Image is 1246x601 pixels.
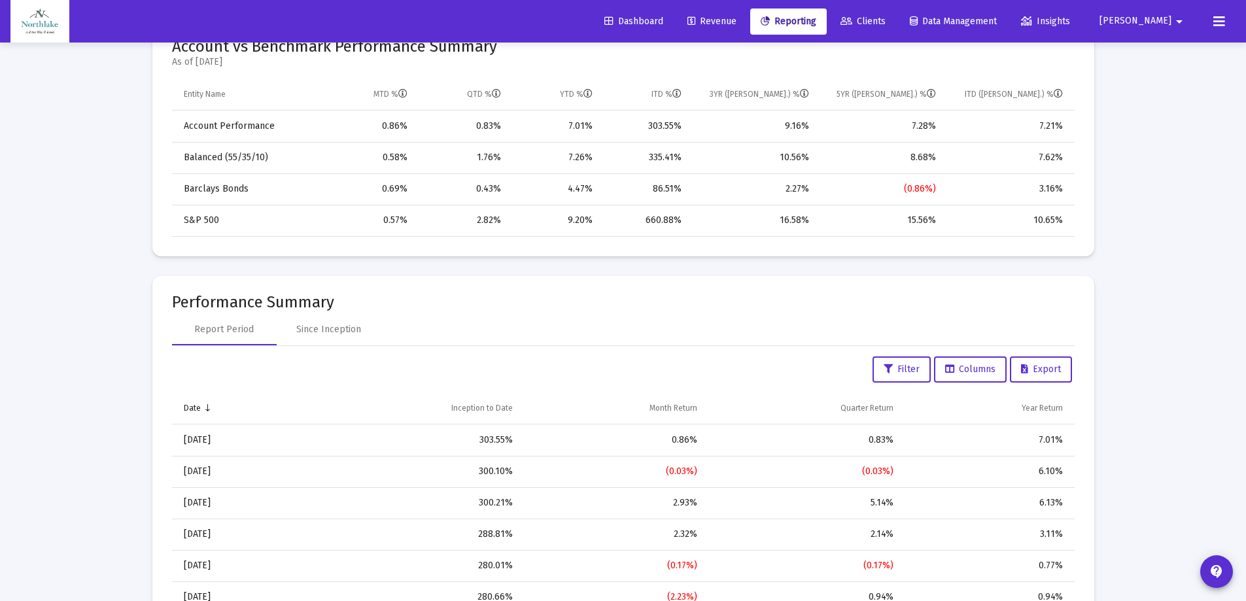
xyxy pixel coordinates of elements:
div: 8.68% [827,151,937,164]
span: Reporting [761,16,816,27]
span: Insights [1021,16,1070,27]
span: Filter [884,364,920,375]
div: 6.10% [912,465,1063,478]
td: Column Month Return [522,393,706,424]
div: 2.32% [531,528,697,541]
div: 86.51% [611,182,682,196]
div: 3.16% [954,182,1062,196]
td: Column Inception to Date [306,393,522,424]
div: (0.17%) [716,559,893,572]
td: [DATE] [172,456,306,487]
div: Quarter Return [840,403,893,413]
div: MTD % [373,89,407,99]
a: Insights [1011,9,1081,35]
div: 0.83% [426,120,501,133]
div: 9.20% [519,214,593,227]
span: [PERSON_NAME] [1099,16,1171,27]
div: Inception to Date [451,403,513,413]
div: 4.47% [519,182,593,196]
div: Year Return [1022,403,1063,413]
div: Date [184,403,201,413]
div: Since Inception [296,323,361,336]
div: 280.01% [315,559,513,572]
div: YTD % [560,89,593,99]
button: Export [1010,356,1072,383]
div: 0.57% [332,214,408,227]
div: 660.88% [611,214,682,227]
td: Account Performance [172,111,322,142]
div: 7.28% [827,120,937,133]
td: Column ITD (Ann.) % [945,79,1074,111]
div: 16.58% [700,214,809,227]
div: 0.69% [332,182,408,196]
a: Dashboard [594,9,674,35]
td: Column ITD % [602,79,691,111]
mat-icon: arrow_drop_down [1171,9,1187,35]
td: Column Year Return [903,393,1075,424]
button: Filter [873,356,931,383]
div: (0.03%) [531,465,697,478]
div: 0.86% [332,120,408,133]
td: Column MTD % [322,79,417,111]
span: Columns [945,364,995,375]
button: Columns [934,356,1007,383]
a: Revenue [677,9,747,35]
div: 5YR ([PERSON_NAME].) % [837,89,936,99]
td: Balanced (55/35/10) [172,142,322,173]
div: 300.21% [315,496,513,509]
div: Data grid [172,79,1075,237]
div: 7.01% [912,434,1063,447]
button: [PERSON_NAME] [1084,8,1203,34]
span: Data Management [910,16,997,27]
div: 3YR ([PERSON_NAME].) % [710,89,809,99]
div: 288.81% [315,528,513,541]
td: Column QTD % [417,79,510,111]
div: 0.83% [716,434,893,447]
div: 5.14% [716,496,893,509]
span: Export [1021,364,1061,375]
div: QTD % [467,89,501,99]
div: 7.01% [519,120,593,133]
div: 10.56% [700,151,809,164]
div: 10.65% [954,214,1062,227]
td: Column Date [172,393,306,424]
img: Dashboard [20,9,60,35]
a: Data Management [899,9,1007,35]
td: [DATE] [172,519,306,550]
span: Dashboard [604,16,663,27]
td: Column 5YR (Ann.) % [818,79,946,111]
div: 303.55% [315,434,513,447]
div: 2.27% [700,182,809,196]
td: Column Quarter Return [706,393,903,424]
td: Column Entity Name [172,79,322,111]
div: 0.58% [332,151,408,164]
div: 7.62% [954,151,1062,164]
div: 3.11% [912,528,1063,541]
span: Revenue [687,16,736,27]
div: 7.21% [954,120,1062,133]
div: 0.77% [912,559,1063,572]
td: S&P 500 [172,205,322,236]
span: Clients [840,16,886,27]
div: 0.86% [531,434,697,447]
div: 15.56% [827,214,937,227]
td: [DATE] [172,424,306,456]
div: (0.86%) [827,182,937,196]
mat-card-title: Performance Summary [172,296,1075,309]
div: 300.10% [315,465,513,478]
mat-icon: contact_support [1209,564,1224,579]
mat-card-subtitle: As of [DATE] [172,56,497,69]
div: 335.41% [611,151,682,164]
div: Report Period [194,323,254,336]
div: 1.76% [426,151,501,164]
div: 7.26% [519,151,593,164]
div: 6.13% [912,496,1063,509]
div: 303.55% [611,120,682,133]
a: Clients [830,9,896,35]
td: Column YTD % [510,79,602,111]
div: 0.43% [426,182,501,196]
div: 2.14% [716,528,893,541]
div: ITD ([PERSON_NAME].) % [965,89,1063,99]
td: Column 3YR (Ann.) % [691,79,818,111]
div: ITD % [651,89,682,99]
